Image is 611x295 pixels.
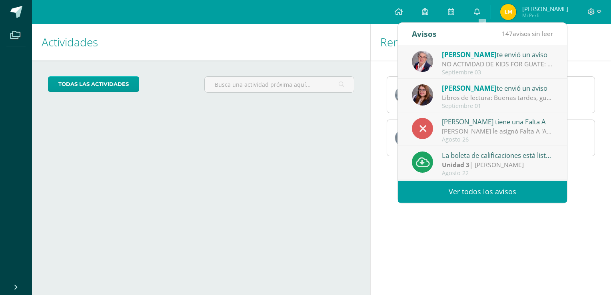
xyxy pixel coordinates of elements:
[412,51,433,72] img: 15bf26a1c9722b28f38a42960c1b05ea.png
[442,150,553,160] div: La boleta de calificaciones está lista par descargarse
[442,84,497,93] span: [PERSON_NAME]
[502,29,513,38] span: 147
[398,181,567,203] a: Ver todos los avisos
[442,93,553,102] div: Libros de lectura: Buenas tardes, gusto en saludarlos. Por este medio solicito por favor verifica...
[395,130,411,146] img: 4c5e39d53785485757e08ed94fded3d5.png
[522,5,568,13] span: [PERSON_NAME]
[442,160,469,169] strong: Unidad 3
[205,77,354,92] input: Busca una actividad próxima aquí...
[412,84,433,106] img: 29f1bf3cfcf04feb6792133f3625739e.png
[500,4,516,20] img: 5bb1a0c3b3d43850c874b74dd64a57a3.png
[442,83,553,93] div: te envió un aviso
[442,170,553,177] div: Agosto 22
[442,103,553,110] div: Septiembre 01
[395,87,411,103] img: a85ebbaad1c43fc03e9d8dd003bb4ece.png
[522,12,568,19] span: Mi Perfil
[42,24,361,60] h1: Actividades
[380,24,601,60] h1: Rendimiento de mis hijos
[48,76,139,92] a: todas las Actividades
[412,23,437,45] div: Avisos
[442,116,553,127] div: [PERSON_NAME] tiene una Falta A
[442,127,553,136] div: [PERSON_NAME] le asignó Falta A 'Académico: No entregó tarea' al alumno [PERSON_NAME]. Además ind...
[442,60,553,69] div: NO ACTIVIDAD DE KIDS FOR GUATE: Estimados alumnos de secundaria por este medio les informo que la...
[442,136,553,143] div: Agosto 26
[502,29,553,38] span: avisos sin leer
[442,160,553,169] div: | [PERSON_NAME]
[442,69,553,76] div: Septiembre 03
[442,49,553,60] div: te envió un aviso
[442,50,497,59] span: [PERSON_NAME]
